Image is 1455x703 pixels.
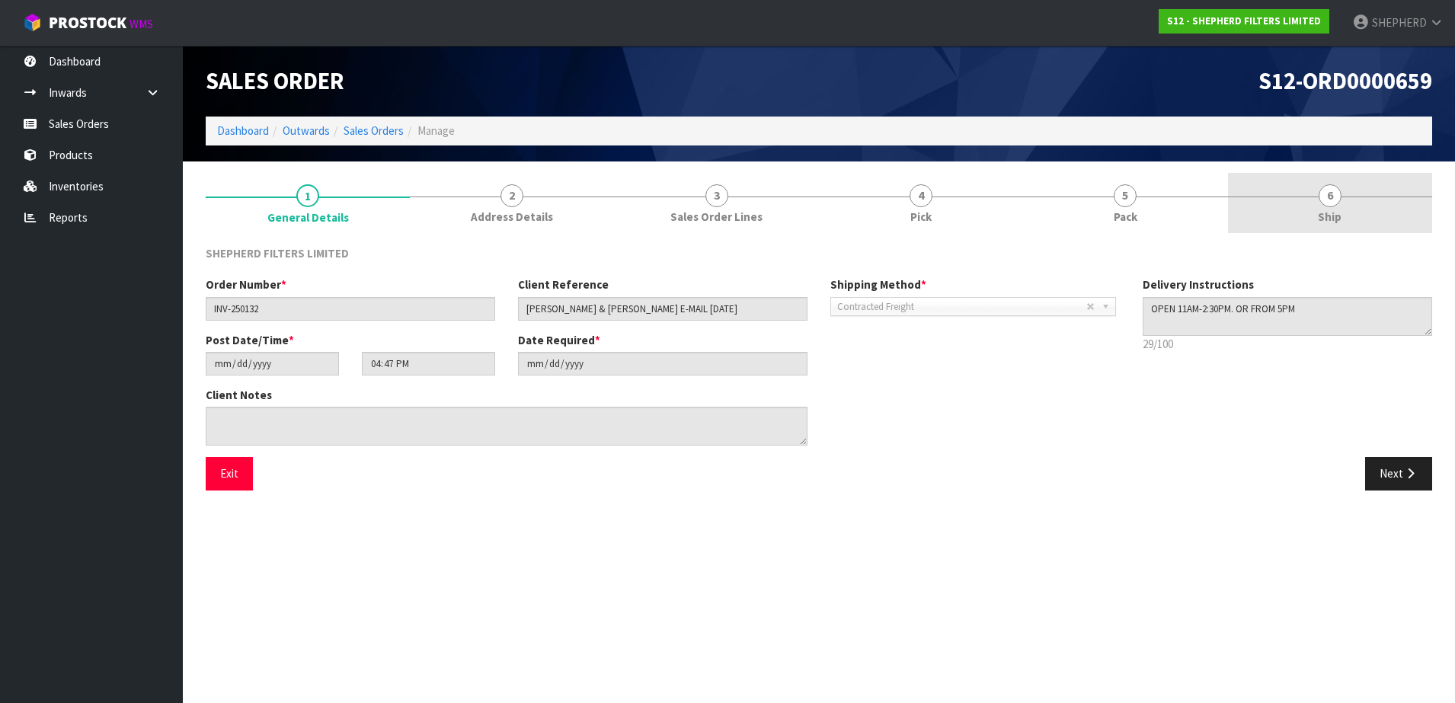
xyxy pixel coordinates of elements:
[344,123,404,138] a: Sales Orders
[1143,336,1432,352] p: 29/100
[49,13,126,33] span: ProStock
[705,184,728,207] span: 3
[206,297,495,321] input: Order Number
[206,387,272,403] label: Client Notes
[206,276,286,292] label: Order Number
[910,209,932,225] span: Pick
[830,276,926,292] label: Shipping Method
[206,234,1432,502] span: General Details
[471,209,553,225] span: Address Details
[1319,184,1341,207] span: 6
[206,246,349,260] span: SHEPHERD FILTERS LIMITED
[837,298,1086,316] span: Contracted Freight
[518,297,807,321] input: Client Reference
[296,184,319,207] span: 1
[670,209,763,225] span: Sales Order Lines
[1114,209,1137,225] span: Pack
[1365,457,1432,490] button: Next
[910,184,932,207] span: 4
[518,276,609,292] label: Client Reference
[206,457,253,490] button: Exit
[518,332,600,348] label: Date Required
[206,66,344,95] span: Sales Order
[206,332,294,348] label: Post Date/Time
[267,209,349,225] span: General Details
[23,13,42,32] img: cube-alt.png
[1114,184,1137,207] span: 5
[1143,276,1254,292] label: Delivery Instructions
[1372,15,1427,30] span: SHEPHERD
[500,184,523,207] span: 2
[1318,209,1341,225] span: Ship
[417,123,455,138] span: Manage
[283,123,330,138] a: Outwards
[130,17,153,31] small: WMS
[1258,66,1432,95] span: S12-ORD0000659
[217,123,269,138] a: Dashboard
[1167,14,1321,27] strong: S12 - SHEPHERD FILTERS LIMITED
